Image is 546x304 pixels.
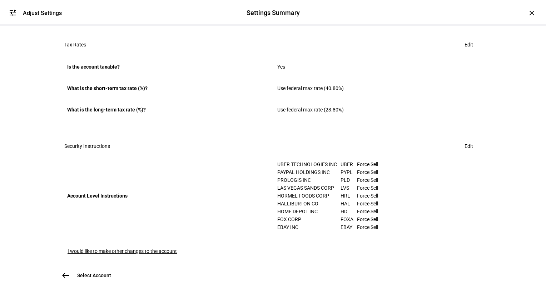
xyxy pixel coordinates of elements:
[341,176,357,184] td: PLD
[59,268,120,283] button: Select Account
[526,7,537,19] div: ×
[357,176,378,184] td: Force Sell
[357,208,378,215] td: Force Sell
[357,223,378,231] td: Force Sell
[341,160,357,168] td: UBER
[357,192,378,200] td: Force Sell
[341,200,357,208] td: HAL
[341,168,357,176] td: PYPL
[61,271,70,280] mat-icon: west
[277,215,341,223] td: FOX CORP
[64,143,110,149] h3: Security Instructions
[341,208,357,215] td: HD
[277,200,341,208] td: HALLIBURTON CO
[9,9,17,17] mat-icon: tune
[277,184,341,192] td: LAS VEGAS SANDS CORP
[247,8,300,18] div: Settings Summary
[277,64,285,70] span: Yes
[67,104,269,115] div: What is the long-term tax rate (%)?
[277,85,344,91] span: Use federal max rate (40.80%)
[341,223,357,231] td: EBAY
[341,215,357,223] td: FOXA
[456,139,482,153] button: Edit
[277,192,341,200] td: HORMEL FOODS CORP
[277,160,341,168] td: UBER TECHNOLOGIES INC
[341,184,357,192] td: LVS
[456,38,482,52] button: Edit
[277,168,341,176] td: PAYPAL HOLDINGS INC
[67,61,269,73] div: Is the account taxable?
[357,215,378,223] td: Force Sell
[277,107,344,113] span: Use federal max rate (23.80%)
[357,184,378,192] td: Force Sell
[23,10,62,16] div: Adjust Settings
[277,176,341,184] td: PROLOGIS INC
[465,38,473,52] span: Edit
[277,223,341,231] td: EBAY INC
[77,272,111,279] span: Select Account
[465,139,473,153] span: Edit
[341,192,357,200] td: HRL
[67,190,269,201] div: Account Level Instructions
[68,248,177,254] span: I would like to make other changes to the account
[67,83,269,94] div: What is the short-term tax rate (%)?
[277,208,341,215] td: HOME DEPOT INC
[357,160,378,168] td: Force Sell
[357,200,378,208] td: Force Sell
[64,42,86,48] h3: Tax Rates
[357,168,378,176] td: Force Sell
